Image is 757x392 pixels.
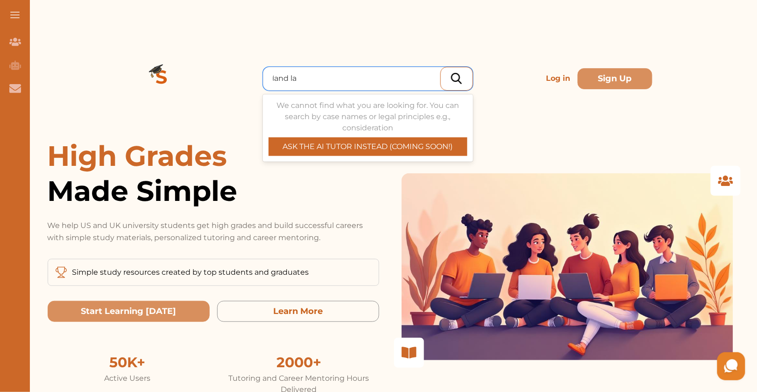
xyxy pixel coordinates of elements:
[578,68,652,89] button: Sign Up
[128,45,195,112] img: Logo
[269,100,467,156] div: We cannot find what you are looking for. You can search by case names or legal principles e.g., c...
[48,173,379,208] span: Made Simple
[48,139,227,173] span: High Grades
[217,301,379,322] button: Learn More
[715,350,748,383] iframe: HelpCrunch
[219,352,379,373] div: 2000+
[48,220,379,244] p: We help US and UK university students get high grades and build successful careers with simple st...
[48,373,208,384] div: Active Users
[72,267,309,278] p: Simple study resources created by top students and graduates
[542,69,574,88] p: Log in
[269,141,467,152] p: ASK THE AI TUTOR INSTEAD (COMING SOON!)
[48,352,208,373] div: 50K+
[451,73,462,84] img: search_icon
[48,301,210,322] button: Start Learning Today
